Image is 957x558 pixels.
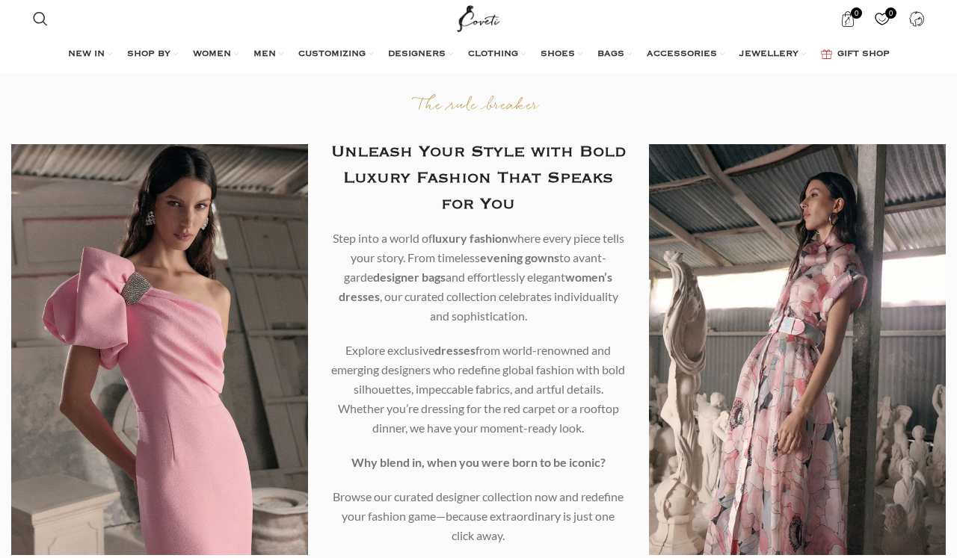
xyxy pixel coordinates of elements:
[298,40,373,69] a: CUSTOMIZING
[25,4,55,34] a: Search
[821,49,832,59] img: GiftBag
[647,49,717,61] span: ACCESSORIES
[330,341,627,438] p: Explore exclusive from world-renowned and emerging designers who redefine global fashion with bol...
[388,40,453,69] a: DESIGNERS
[597,40,632,69] a: BAGS
[351,455,606,469] strong: Why blend in, when you were born to be iconic?
[68,40,112,69] a: NEW IN
[330,96,627,117] p: The rule breaker
[885,7,896,19] span: 0
[647,40,724,69] a: ACCESSORIES
[253,49,276,61] span: MEN
[851,7,862,19] span: 0
[468,49,518,61] span: CLOTHING
[480,250,559,264] b: evening gowns
[468,40,526,69] a: CLOTHING
[330,487,627,545] p: Browse our curated designer collection now and redefine your fashion game—because extraordinary i...
[739,40,806,69] a: JEWELLERY
[454,11,504,24] a: Site logo
[739,49,798,61] span: JEWELLERY
[253,40,283,69] a: MEN
[193,49,231,61] span: WOMEN
[68,49,105,61] span: NEW IN
[330,139,627,217] h2: Unleash Your Style with Bold Luxury Fashion That Speaks for You
[541,49,575,61] span: SHOES
[867,4,897,34] div: My Wishlist
[434,343,476,357] b: dresses
[541,40,582,69] a: SHOES
[330,229,627,326] p: Step into a world of where every piece tells your story. From timeless to avant-garde and effortl...
[373,270,446,284] b: designer bags
[597,49,624,61] span: BAGS
[127,40,178,69] a: SHOP BY
[832,4,863,34] a: 0
[837,49,890,61] span: GIFT SHOP
[432,231,508,245] b: luxury fashion
[388,49,446,61] span: DESIGNERS
[193,40,239,69] a: WOMEN
[127,49,170,61] span: SHOP BY
[821,40,890,69] a: GIFT SHOP
[298,49,366,61] span: CUSTOMIZING
[867,4,897,34] a: 0
[25,40,932,69] div: Main navigation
